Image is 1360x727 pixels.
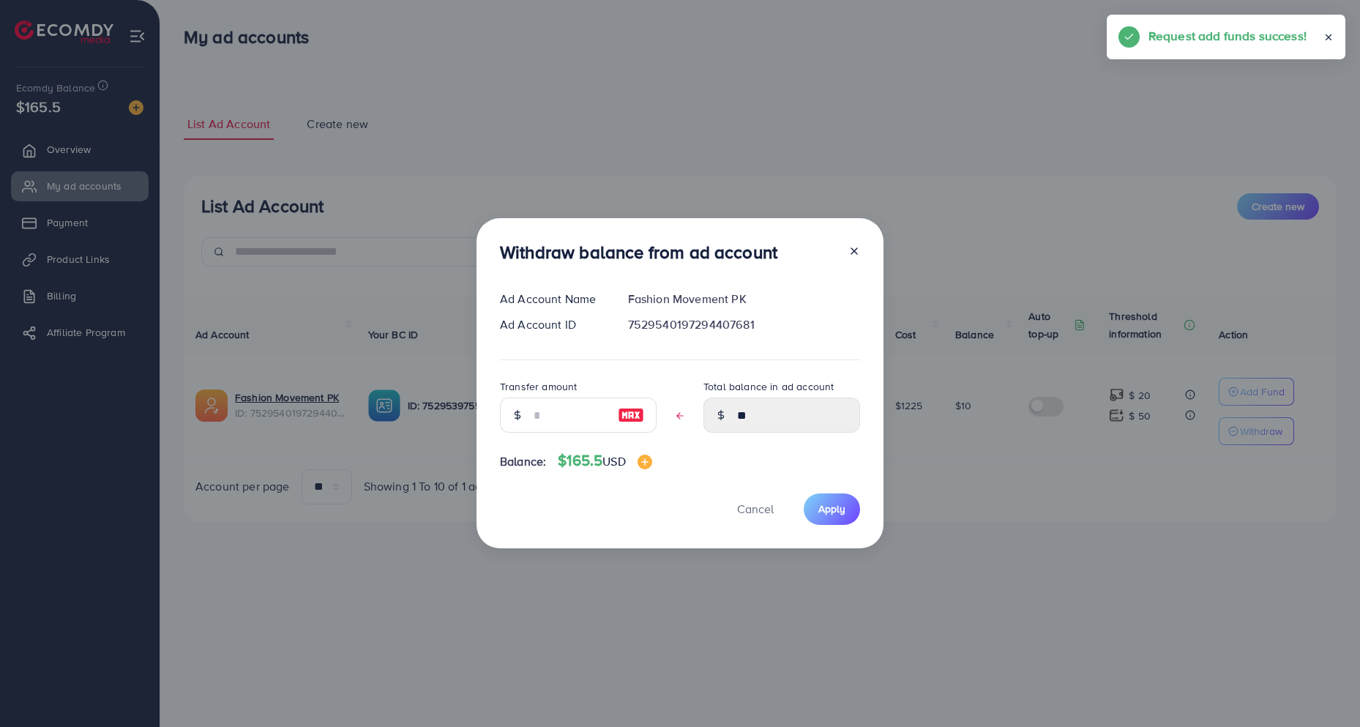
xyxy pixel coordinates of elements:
[616,316,872,333] div: 7529540197294407681
[703,379,834,394] label: Total balance in ad account
[602,453,625,469] span: USD
[1148,26,1307,45] h5: Request add funds success!
[1298,661,1349,716] iframe: Chat
[488,316,616,333] div: Ad Account ID
[638,455,652,469] img: image
[818,502,845,516] span: Apply
[719,493,792,525] button: Cancel
[488,291,616,307] div: Ad Account Name
[618,406,644,424] img: image
[737,501,774,517] span: Cancel
[500,242,777,263] h3: Withdraw balance from ad account
[616,291,872,307] div: Fashion Movement PK
[558,452,651,470] h4: $165.5
[500,379,577,394] label: Transfer amount
[500,453,546,470] span: Balance:
[804,493,860,525] button: Apply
